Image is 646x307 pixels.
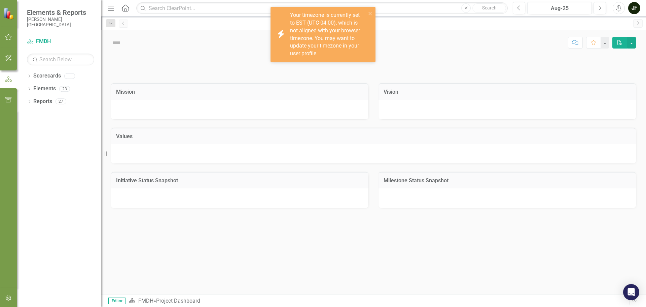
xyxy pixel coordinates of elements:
[527,2,592,14] button: Aug-25
[33,98,52,105] a: Reports
[472,3,506,13] button: Search
[116,178,363,184] h3: Initiative Status Snapshot
[138,298,153,304] a: FMDH
[384,178,631,184] h3: Milestone Status Snapshot
[116,89,363,95] h3: Mission
[33,72,61,80] a: Scorecards
[628,2,640,14] button: JF
[56,99,66,104] div: 27
[290,11,366,58] div: Your timezone is currently set to EST (UTC-04:00), which is not aligned with your browser timezon...
[368,9,373,17] button: close
[27,8,94,17] span: Elements & Reports
[27,54,94,65] input: Search Below...
[384,89,631,95] h3: Vision
[116,133,631,140] h3: Values
[111,37,122,48] img: Not Defined
[136,2,508,14] input: Search ClearPoint...
[623,284,639,300] div: Open Intercom Messenger
[108,298,125,304] span: Editor
[482,5,497,10] span: Search
[3,8,15,20] img: ClearPoint Strategy
[156,298,200,304] div: Project Dashboard
[59,86,70,92] div: 23
[27,38,94,45] a: FMDH
[129,297,630,305] div: »
[33,85,56,93] a: Elements
[530,4,589,12] div: Aug-25
[27,17,94,28] small: [PERSON_NAME][GEOGRAPHIC_DATA]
